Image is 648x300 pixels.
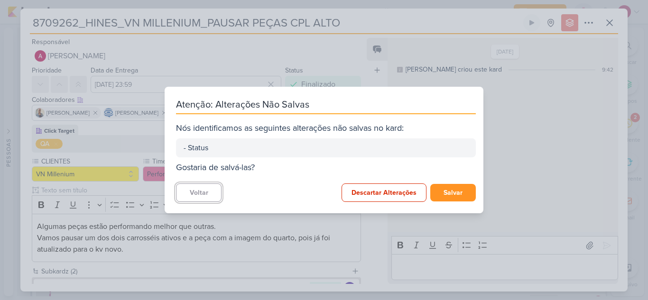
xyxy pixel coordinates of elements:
div: Gostaria de salvá-las? [176,161,476,174]
div: Atenção: Alterações Não Salvas [176,98,476,114]
div: - Status [184,142,468,154]
button: Voltar [176,183,222,202]
button: Descartar Alterações [342,183,426,202]
div: Nós identificamos as seguintes alterações não salvas no kard: [176,122,476,135]
button: Salvar [430,184,476,201]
